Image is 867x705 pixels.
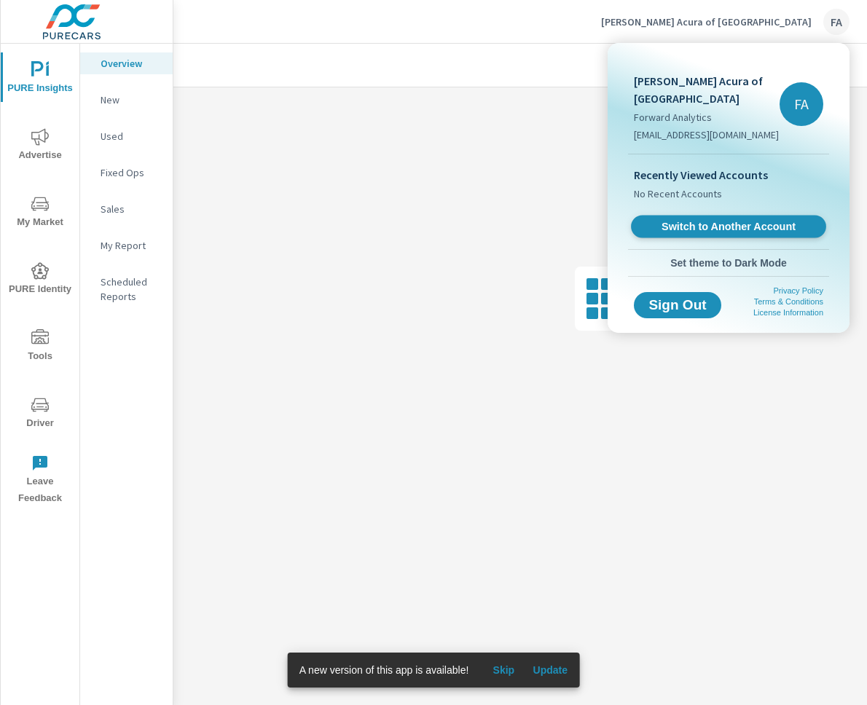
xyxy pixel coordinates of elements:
a: Terms & Conditions [754,297,823,306]
p: [PERSON_NAME] Acura of [GEOGRAPHIC_DATA] [634,72,780,107]
button: Set theme to Dark Mode [628,250,829,276]
span: Switch to Another Account [639,220,817,234]
div: FA [780,82,823,126]
a: License Information [753,308,823,317]
p: Forward Analytics [634,110,780,125]
a: Switch to Another Account [631,216,826,238]
a: Privacy Policy [774,286,823,295]
span: Sign Out [646,299,710,312]
p: Recently Viewed Accounts [634,166,823,184]
p: [EMAIL_ADDRESS][DOMAIN_NAME] [634,127,780,142]
button: Sign Out [634,292,721,318]
span: Set theme to Dark Mode [634,256,823,269]
span: No Recent Accounts [634,184,823,204]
